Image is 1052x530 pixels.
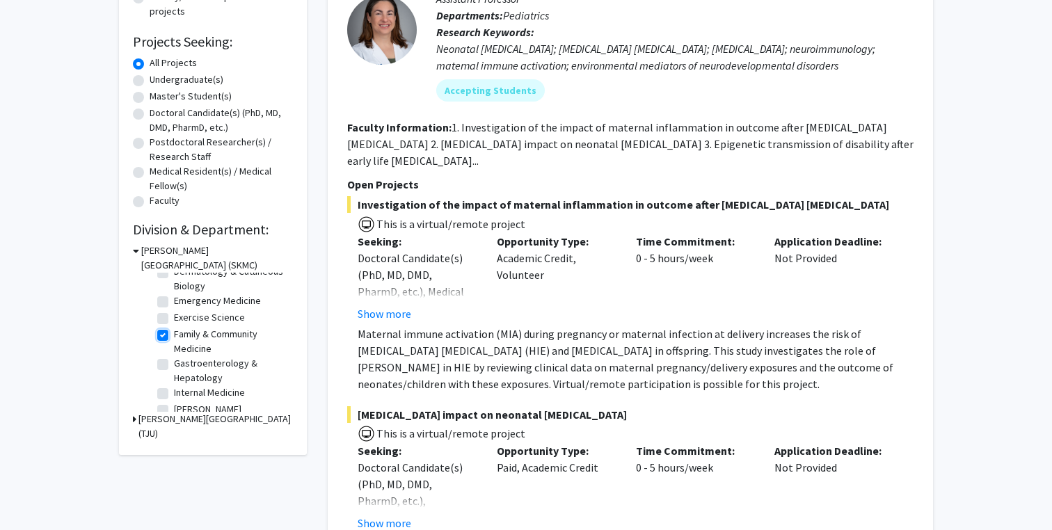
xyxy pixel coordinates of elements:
[174,327,289,356] label: Family & Community Medicine
[10,467,59,520] iframe: Chat
[347,196,914,213] span: Investigation of the impact of maternal inflammation in outcome after [MEDICAL_DATA] [MEDICAL_DATA]
[174,264,289,294] label: Dermatology & Cutaneous Biology
[358,326,914,392] p: Maternal immune activation (MIA) during pregnancy or maternal infection at delivery increases the...
[347,406,914,423] span: [MEDICAL_DATA] impact on neonatal [MEDICAL_DATA]
[150,193,180,208] label: Faculty
[141,243,293,273] h3: [PERSON_NAME][GEOGRAPHIC_DATA] (SKMC)
[138,412,293,441] h3: [PERSON_NAME][GEOGRAPHIC_DATA] (TJU)
[174,402,289,446] label: [PERSON_NAME] Rehabilitation Research Institute
[150,135,293,164] label: Postdoctoral Researcher(s) / Research Staff
[347,120,452,134] b: Faculty Information:
[774,233,893,250] p: Application Deadline:
[375,217,525,231] span: This is a virtual/remote project
[133,33,293,50] h2: Projects Seeking:
[436,8,503,22] b: Departments:
[486,233,625,322] div: Academic Credit, Volunteer
[174,294,261,308] label: Emergency Medicine
[358,442,476,459] p: Seeking:
[174,310,245,325] label: Exercise Science
[174,385,245,400] label: Internal Medicine
[358,233,476,250] p: Seeking:
[133,221,293,238] h2: Division & Department:
[375,426,525,440] span: This is a virtual/remote project
[636,442,754,459] p: Time Commitment:
[436,25,534,39] b: Research Keywords:
[636,233,754,250] p: Time Commitment:
[503,8,549,22] span: Pediatrics
[150,164,293,193] label: Medical Resident(s) / Medical Fellow(s)
[347,120,914,168] fg-read-more: 1. Investigation of the impact of maternal inflammation in outcome after [MEDICAL_DATA] [MEDICAL_...
[436,79,545,102] mat-chip: Accepting Students
[774,442,893,459] p: Application Deadline:
[497,233,615,250] p: Opportunity Type:
[150,56,197,70] label: All Projects
[347,176,914,193] p: Open Projects
[150,106,293,135] label: Doctoral Candidate(s) (PhD, MD, DMD, PharmD, etc.)
[436,40,914,74] div: Neonatal [MEDICAL_DATA]; [MEDICAL_DATA] [MEDICAL_DATA]; [MEDICAL_DATA]; neuroimmunology; maternal...
[625,233,765,322] div: 0 - 5 hours/week
[174,356,289,385] label: Gastroenterology & Hepatology
[150,89,232,104] label: Master's Student(s)
[497,442,615,459] p: Opportunity Type:
[150,72,223,87] label: Undergraduate(s)
[358,305,411,322] button: Show more
[764,233,903,322] div: Not Provided
[358,250,476,333] div: Doctoral Candidate(s) (PhD, MD, DMD, PharmD, etc.), Medical Resident(s) / Medical Fellow(s)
